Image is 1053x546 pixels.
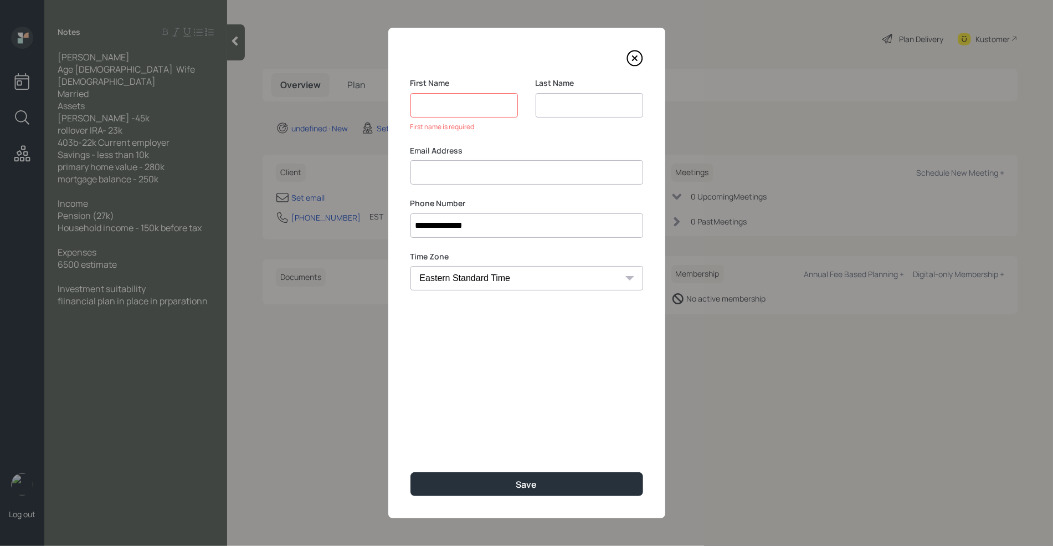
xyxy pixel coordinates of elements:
label: Email Address [410,145,643,156]
label: Phone Number [410,198,643,209]
label: Time Zone [410,251,643,262]
div: First name is required [410,122,518,132]
div: Save [516,478,537,491]
button: Save [410,472,643,496]
label: Last Name [536,78,643,89]
label: First Name [410,78,518,89]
